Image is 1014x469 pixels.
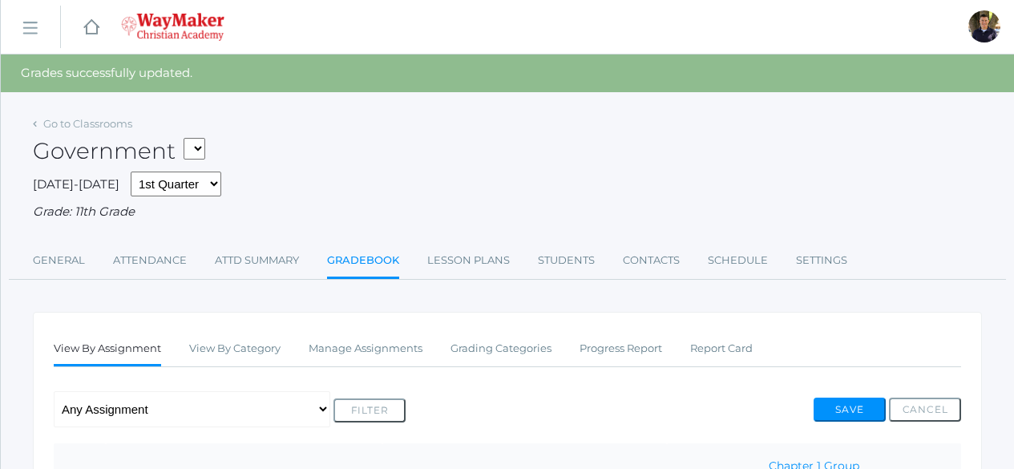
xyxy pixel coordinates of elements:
[690,333,753,365] a: Report Card
[189,333,281,365] a: View By Category
[333,398,406,423] button: Filter
[814,398,886,422] button: Save
[968,10,1000,42] div: Richard Lepage
[33,203,982,221] div: Grade: 11th Grade
[113,245,187,277] a: Attendance
[427,245,510,277] a: Lesson Plans
[215,245,299,277] a: Attd Summary
[43,117,132,130] a: Go to Classrooms
[708,245,768,277] a: Schedule
[327,245,399,279] a: Gradebook
[33,245,85,277] a: General
[54,333,161,367] a: View By Assignment
[538,245,595,277] a: Students
[1,55,1014,92] div: Grades successfully updated.
[796,245,847,277] a: Settings
[450,333,551,365] a: Grading Categories
[580,333,662,365] a: Progress Report
[623,245,680,277] a: Contacts
[33,176,119,192] span: [DATE]-[DATE]
[889,398,961,422] button: Cancel
[309,333,422,365] a: Manage Assignments
[33,139,205,164] h2: Government
[121,13,224,41] img: 4_waymaker-logo-stack-white.png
